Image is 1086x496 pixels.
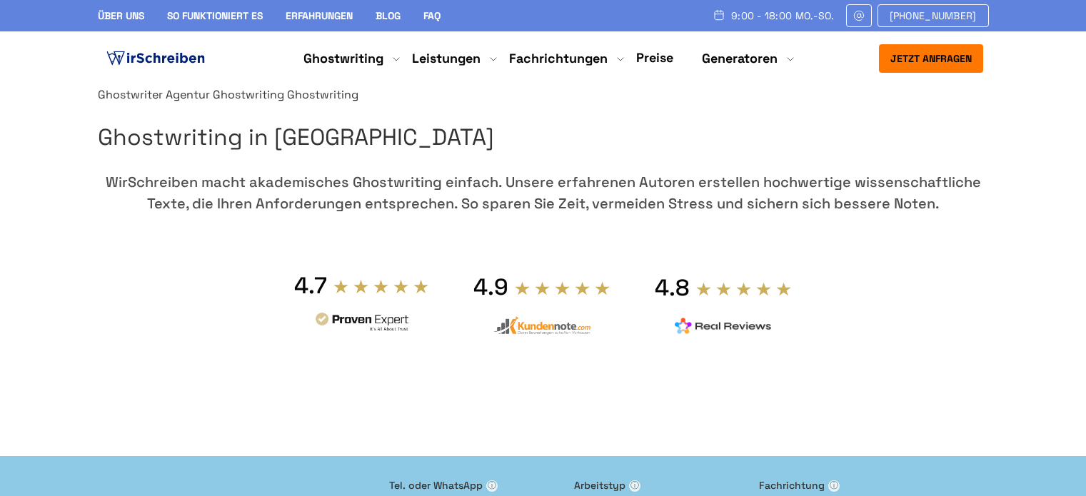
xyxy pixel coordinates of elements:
[629,480,640,492] span: ⓘ
[98,171,989,214] div: WirSchreiben macht akademisches Ghostwriting einfach. Unsere erfahrenen Autoren erstellen hochwer...
[213,87,284,102] a: Ghostwriting
[98,119,989,156] h1: Ghostwriting in [GEOGRAPHIC_DATA]
[636,49,673,66] a: Preise
[423,9,441,22] a: FAQ
[514,280,611,296] img: stars
[104,48,208,69] img: logo ghostwriter-österreich
[287,87,358,102] span: Ghostwriting
[376,9,401,22] a: Blog
[655,273,690,302] div: 4.8
[828,480,840,492] span: ⓘ
[878,4,989,27] a: [PHONE_NUMBER]
[879,44,983,73] button: Jetzt anfragen
[759,477,933,493] label: Fachrichtung
[890,10,977,21] span: [PHONE_NUMBER]
[713,9,725,21] img: Schedule
[167,9,263,22] a: So funktioniert es
[98,87,210,102] a: Ghostwriter Agentur
[303,50,383,67] a: Ghostwriting
[333,278,430,294] img: stars
[493,316,590,335] img: kundennote
[389,477,563,493] label: Tel. oder WhatsApp
[574,477,748,493] label: Arbeitstyp
[294,271,327,300] div: 4.7
[695,281,793,297] img: stars
[412,50,481,67] a: Leistungen
[286,9,353,22] a: Erfahrungen
[473,273,508,301] div: 4.9
[98,9,144,22] a: Über uns
[702,50,778,67] a: Generatoren
[853,10,865,21] img: Email
[509,50,608,67] a: Fachrichtungen
[486,480,498,492] span: ⓘ
[731,10,835,21] span: 9:00 - 18:00 Mo.-So.
[675,318,772,335] img: realreviews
